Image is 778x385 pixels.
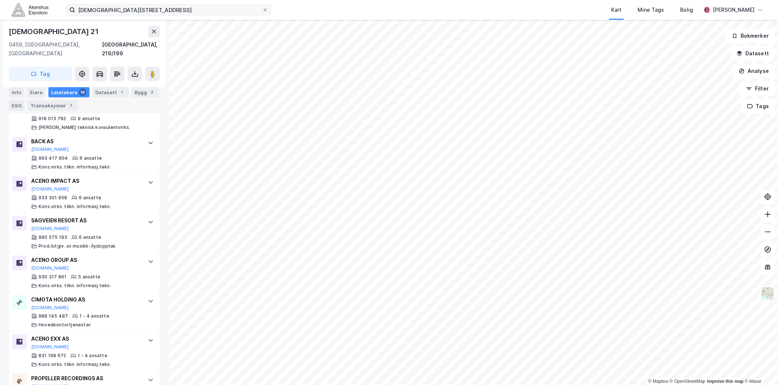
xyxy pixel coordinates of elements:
[611,5,621,14] div: Kart
[740,81,775,96] button: Filter
[67,102,75,109] div: 7
[79,195,101,201] div: 6 ansatte
[713,5,755,14] div: [PERSON_NAME]
[38,313,68,319] div: 989 145 487
[79,89,87,96] div: 16
[31,147,69,152] button: [DOMAIN_NAME]
[38,116,66,122] div: 918 013 792
[9,100,25,111] div: ESG
[80,155,102,161] div: 6 ansatte
[78,116,100,122] div: 9 ansatte
[31,295,140,304] div: CIMOTA HOLDING AS
[38,125,130,130] div: [PERSON_NAME] teknisk konsulentvirks.
[31,216,140,225] div: SAGVEIEN RESORT AS
[761,286,775,300] img: Z
[38,322,91,328] div: Hovedkontortjenester
[741,350,778,385] iframe: Chat Widget
[38,155,68,161] div: 993 417 904
[78,353,107,359] div: 1 - 4 ansatte
[31,334,140,343] div: ACENO EXX AS
[31,374,140,383] div: PROPELLER RECORDINGS AS
[38,353,66,359] div: 831 198 672
[27,100,78,111] div: Transaksjoner
[638,5,664,14] div: Mine Tags
[102,40,160,58] div: [GEOGRAPHIC_DATA], 219/199
[741,350,778,385] div: Kontrollprogram for chat
[38,195,67,201] div: 933 301 958
[31,256,140,264] div: ACENO GROUP AS
[680,5,693,14] div: Bolig
[741,99,775,114] button: Tags
[38,234,67,240] div: 990 575 193
[31,226,69,232] button: [DOMAIN_NAME]
[707,379,744,384] a: Improve this map
[9,67,72,81] button: Tag
[78,274,100,280] div: 5 ansatte
[27,87,45,97] div: Eiere
[733,64,775,78] button: Analyse
[80,313,109,319] div: 1 - 4 ansatte
[31,177,140,185] div: ACENO IMPACT AS
[726,29,775,43] button: Bokmerker
[670,379,705,384] a: OpenStreetMap
[730,46,775,61] button: Datasett
[38,243,116,249] div: Prod./utgiv. av musikk-/lydopptak
[92,87,129,97] div: Datasett
[38,204,111,210] div: Kons.virks. tilkn. informasj.tekn.
[38,362,111,367] div: Kons.virks. tilkn. informasj.tekn.
[9,40,102,58] div: 0459, [GEOGRAPHIC_DATA], [GEOGRAPHIC_DATA]
[148,89,156,96] div: 2
[38,164,111,170] div: Kons.virks. tilkn. informasj.tekn.
[48,87,89,97] div: Leietakere
[75,4,262,15] input: Søk på adresse, matrikkel, gårdeiere, leietakere eller personer
[31,305,69,311] button: [DOMAIN_NAME]
[79,234,101,240] div: 6 ansatte
[31,265,69,271] button: [DOMAIN_NAME]
[648,379,668,384] a: Mapbox
[9,26,100,37] div: [DEMOGRAPHIC_DATA] 21
[118,89,126,96] div: 1
[12,3,48,16] img: akershus-eiendom-logo.9091f326c980b4bce74ccdd9f866810c.svg
[31,344,69,350] button: [DOMAIN_NAME]
[31,186,69,192] button: [DOMAIN_NAME]
[31,137,140,146] div: BACK AS
[9,87,24,97] div: Info
[38,283,111,289] div: Kons.virks. tilkn. informasj.tekn.
[38,274,66,280] div: 930 317 861
[132,87,159,97] div: Bygg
